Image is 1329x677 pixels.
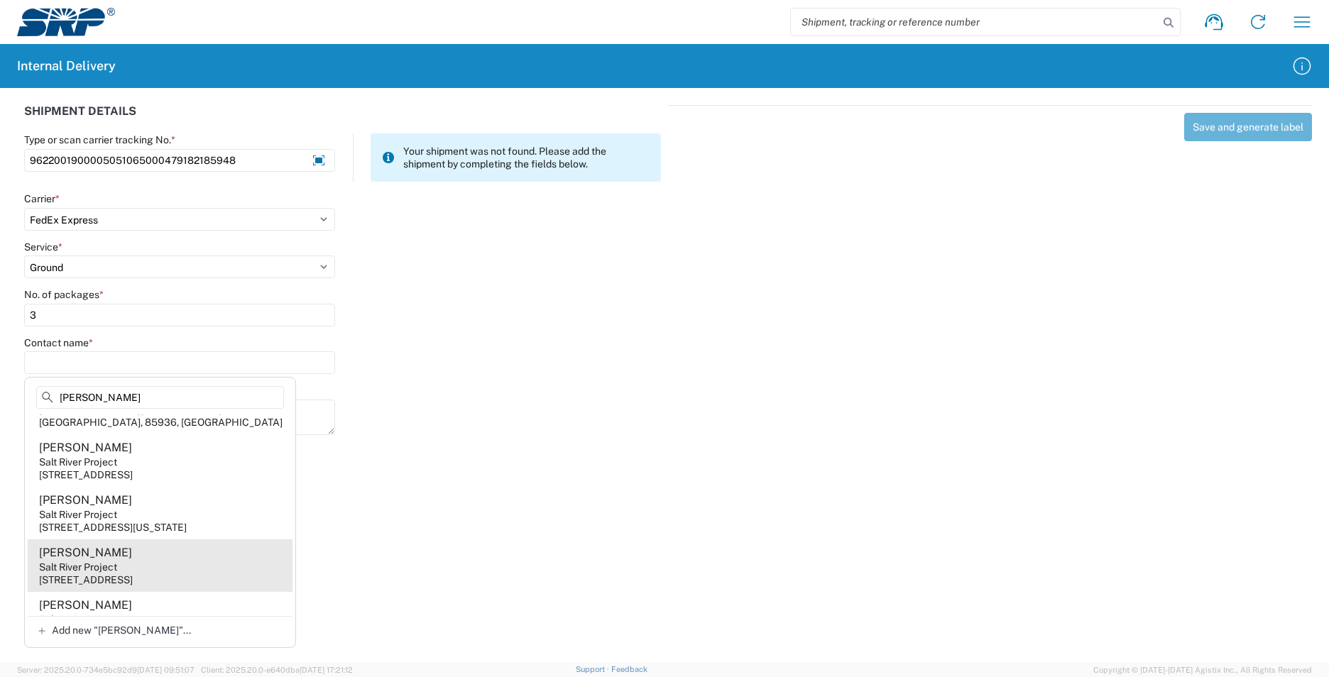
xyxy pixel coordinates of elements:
label: Service [24,241,62,253]
span: Your shipment was not found. Please add the shipment by completing the fields below. [403,145,650,170]
div: [STREET_ADDRESS][US_STATE] [39,521,187,534]
div: [PERSON_NAME] [39,545,132,561]
img: srp [17,8,115,36]
div: [PERSON_NAME] [39,598,132,613]
h2: Internal Delivery [17,57,116,75]
div: SHIPMENT DETAILS [24,105,661,133]
label: No. of packages [24,288,104,301]
span: Add new "[PERSON_NAME]"... [52,624,191,637]
div: Salt River Project [39,561,117,573]
span: [DATE] 09:51:07 [137,666,195,674]
label: Contact name [24,336,93,349]
label: Carrier [24,192,60,205]
div: [PERSON_NAME] [39,440,132,456]
span: Server: 2025.20.0-734e5bc92d9 [17,666,195,674]
span: Client: 2025.20.0-e640dba [201,666,353,674]
div: Salt River Project [39,613,117,626]
div: [STREET_ADDRESS] [39,573,133,586]
div: Salt River Project [39,508,117,521]
a: Feedback [611,665,647,673]
div: [STREET_ADDRESS] [39,468,133,481]
label: Type or scan carrier tracking No. [24,133,175,146]
span: [DATE] 17:21:12 [300,666,353,674]
a: Support [576,665,611,673]
div: [PERSON_NAME] [39,492,132,508]
div: Salt River Project [39,456,117,468]
input: Shipment, tracking or reference number [791,9,1159,35]
span: Copyright © [DATE]-[DATE] Agistix Inc., All Rights Reserved [1093,664,1312,676]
